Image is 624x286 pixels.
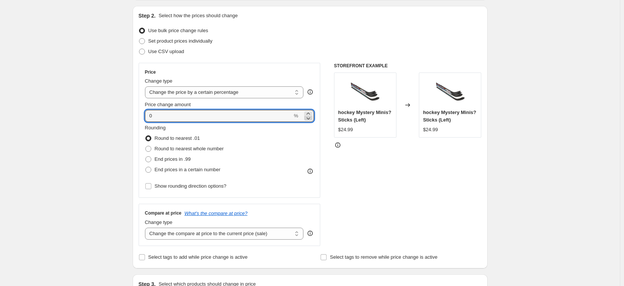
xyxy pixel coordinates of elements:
button: What's the compare at price? [185,210,248,216]
input: -15 [145,110,293,122]
span: hockey Mystery Minis? Sticks (Left) [338,110,391,123]
span: Show rounding direction options? [155,183,226,189]
span: hockey Mystery Minis? Sticks (Left) [423,110,476,123]
span: End prices in .99 [155,156,191,162]
span: % [294,113,298,119]
span: Round to nearest whole number [155,146,224,151]
span: Select tags to add while price change is active [148,254,248,260]
h2: Step 2. [139,12,156,19]
h3: Price [145,69,156,75]
h3: Compare at price [145,210,182,216]
img: HOL24_STICK_MYSTERYMINI_player-stick-family-2_edit_f92cd5c8-560d-43a6-97f6-ff3f0b0a272d_80x.png [350,77,380,107]
span: Set product prices individually [148,38,213,44]
img: HOL24_STICK_MYSTERYMINI_player-stick-family-2_edit_f92cd5c8-560d-43a6-97f6-ff3f0b0a272d_80x.png [435,77,465,107]
p: Select how the prices should change [158,12,238,19]
span: Round to nearest .01 [155,135,200,141]
div: $24.99 [338,126,353,133]
div: help [306,88,314,96]
div: $24.99 [423,126,438,133]
span: Use bulk price change rules [148,28,208,33]
span: Use CSV upload [148,49,184,54]
span: Change type [145,219,173,225]
span: Rounding [145,125,166,130]
div: help [306,230,314,237]
span: Price change amount [145,102,191,107]
h6: STOREFRONT EXAMPLE [334,63,482,69]
span: Change type [145,78,173,84]
span: End prices in a certain number [155,167,220,172]
span: Select tags to remove while price change is active [330,254,438,260]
